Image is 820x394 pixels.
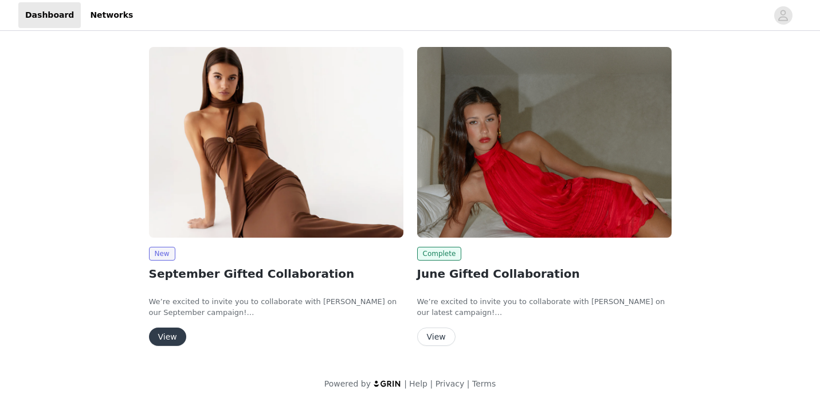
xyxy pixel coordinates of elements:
span: | [467,379,470,388]
a: View [149,333,186,341]
a: Privacy [435,379,465,388]
button: View [417,328,456,346]
a: Terms [472,379,496,388]
span: Complete [417,247,462,261]
img: Peppermayo USA [417,47,672,238]
h2: June Gifted Collaboration [417,265,672,282]
img: logo [373,380,402,387]
p: We’re excited to invite you to collaborate with [PERSON_NAME] on our September campaign! [149,296,403,318]
button: View [149,328,186,346]
p: We’re excited to invite you to collaborate with [PERSON_NAME] on our latest campaign! [417,296,672,318]
span: Powered by [324,379,371,388]
img: Peppermayo USA [149,47,403,238]
div: avatar [778,6,788,25]
a: Dashboard [18,2,81,28]
a: Networks [83,2,140,28]
a: Help [409,379,427,388]
a: View [417,333,456,341]
span: New [149,247,175,261]
span: | [404,379,407,388]
span: | [430,379,433,388]
h2: September Gifted Collaboration [149,265,403,282]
